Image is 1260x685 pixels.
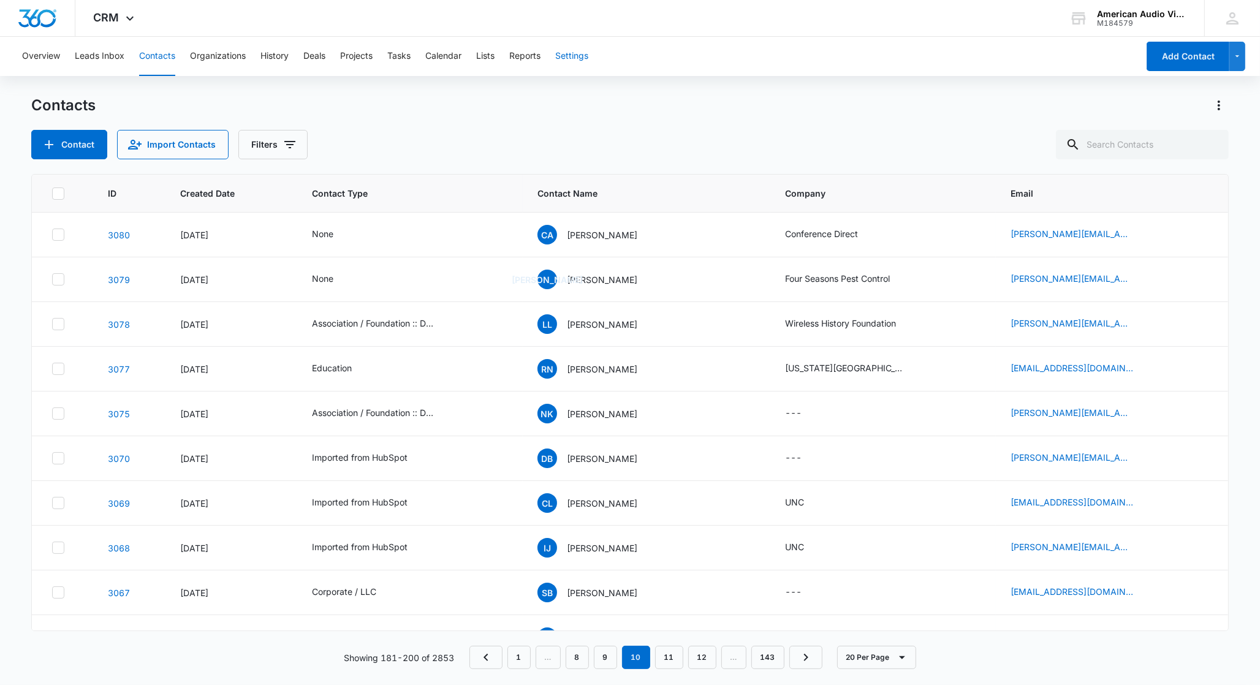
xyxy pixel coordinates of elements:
[567,586,637,599] p: [PERSON_NAME]
[507,646,531,669] a: Page 1
[567,407,637,420] p: [PERSON_NAME]
[180,407,283,420] div: [DATE]
[537,583,659,602] div: Contact Name - Stephen Barth - Select to Edit Field
[312,540,408,553] div: Imported from HubSpot
[476,37,495,76] button: Lists
[1056,130,1229,159] input: Search Contacts
[22,37,60,76] button: Overview
[312,317,457,331] div: Contact Type - Association / Foundation :: Direct Billing - Select to Edit Field
[190,37,246,76] button: Organizations
[567,273,637,286] p: [PERSON_NAME]
[344,651,455,664] p: Showing 181-200 of 2853
[469,646,503,669] a: Previous Page
[108,498,130,509] a: Navigate to contact details page for Crystal Lyons
[312,361,352,374] div: Education
[567,497,637,510] p: [PERSON_NAME]
[312,451,430,466] div: Contact Type - Imported from HubSpot - Select to Edit Field
[1011,317,1133,330] a: [PERSON_NAME][EMAIL_ADDRESS][DOMAIN_NAME]
[1011,540,1133,553] a: [PERSON_NAME][EMAIL_ADDRESS][PERSON_NAME][DOMAIN_NAME]
[537,404,659,423] div: Contact Name - Nadia Khan - Select to Edit Field
[180,542,283,554] div: [DATE]
[785,361,908,374] div: [US_STATE][GEOGRAPHIC_DATA]
[537,493,557,513] span: CL
[1097,19,1186,28] div: account id
[469,646,822,669] nav: Pagination
[312,540,430,555] div: Contact Type - Imported from HubSpot - Select to Edit Field
[785,406,824,421] div: Company - - Select to Edit Field
[751,646,784,669] a: Page 143
[509,37,541,76] button: Reports
[537,627,659,647] div: Contact Name - Brent Jayes - Select to Edit Field
[537,627,557,647] span: BJ
[1011,451,1133,464] a: [PERSON_NAME][EMAIL_ADDRESS][PERSON_NAME][DOMAIN_NAME]
[622,646,650,669] em: 10
[1011,187,1190,200] span: Email
[180,497,283,510] div: [DATE]
[594,646,617,669] a: Page 9
[75,37,124,76] button: Leads Inbox
[1011,406,1133,419] a: [PERSON_NAME][EMAIL_ADDRESS][DOMAIN_NAME]
[312,187,490,200] span: Contact Type
[1011,585,1133,598] a: [EMAIL_ADDRESS][DOMAIN_NAME]
[312,451,408,464] div: Imported from HubSpot
[1011,406,1155,421] div: Email - nadia@lhproj.com - Select to Edit Field
[312,317,435,330] div: Association / Foundation :: Direct Billing
[312,630,430,645] div: Contact Type - Imported from HubSpot - Select to Edit Field
[1011,630,1133,643] a: [PERSON_NAME][EMAIL_ADDRESS][PERSON_NAME][DOMAIN_NAME]
[537,583,557,602] span: SB
[537,359,659,379] div: Contact Name - Raven Nicole Pugh - Select to Edit Field
[785,540,804,553] div: UNC
[425,37,461,76] button: Calendar
[180,586,283,599] div: [DATE]
[537,404,557,423] span: NK
[567,318,637,331] p: [PERSON_NAME]
[785,630,875,645] div: Company - Meetings on Cue - Select to Edit Field
[1011,451,1155,466] div: Email - david.bloom@saintgeorgeconsulting.com - Select to Edit Field
[108,230,130,240] a: Navigate to contact details page for Chad Ammon
[1011,585,1155,600] div: Email - sbarth@hospitalitylawyer.com - Select to Edit Field
[340,37,373,76] button: Projects
[180,229,283,241] div: [DATE]
[312,227,355,242] div: Contact Type - None - Select to Edit Field
[180,187,265,200] span: Created Date
[655,646,683,669] a: Page 11
[1011,361,1155,376] div: Email - rpugh@gsu.edu - Select to Edit Field
[108,588,130,598] a: Navigate to contact details page for Stephen Barth
[789,646,822,669] a: Next Page
[537,493,659,513] div: Contact Name - Crystal Lyons - Select to Edit Field
[1011,227,1133,240] a: [PERSON_NAME][EMAIL_ADDRESS][PERSON_NAME][DOMAIN_NAME]
[312,585,398,600] div: Contact Type - Corporate / LLC - Select to Edit Field
[1011,361,1133,374] a: [EMAIL_ADDRESS][DOMAIN_NAME]
[1011,496,1133,509] a: [EMAIL_ADDRESS][DOMAIN_NAME]
[312,585,376,598] div: Corporate / LLC
[312,272,355,287] div: Contact Type - None - Select to Edit Field
[180,363,283,376] div: [DATE]
[1011,630,1155,645] div: Email - brent.jayes@meetingsoncue.com - Select to Edit Field
[785,361,930,376] div: Company - Georgia State University - Select to Edit Field
[312,406,457,421] div: Contact Type - Association / Foundation :: Direct Billing - Select to Edit Field
[108,319,130,330] a: Navigate to contact details page for Linda Leivens
[537,314,659,334] div: Contact Name - Linda Leivens - Select to Edit Field
[537,538,557,558] span: IJ
[312,272,333,285] div: None
[312,227,333,240] div: None
[312,496,430,510] div: Contact Type - Imported from HubSpot - Select to Edit Field
[108,364,130,374] a: Navigate to contact details page for Raven Nicole Pugh
[567,229,637,241] p: [PERSON_NAME]
[312,406,435,419] div: Association / Foundation :: Direct Billing
[785,630,853,643] div: Meetings on Cue
[108,543,130,553] a: Navigate to contact details page for Ingrid Jones
[94,11,120,24] span: CRM
[537,448,659,468] div: Contact Name - David Bloom - Select to Edit Field
[537,314,557,334] span: LL
[567,452,637,465] p: [PERSON_NAME]
[303,37,325,76] button: Deals
[1011,272,1155,287] div: Email - john@bugman4u.com - Select to Edit Field
[785,585,824,600] div: Company - - Select to Edit Field
[1011,272,1133,285] a: [PERSON_NAME][EMAIL_ADDRESS][DOMAIN_NAME]
[785,540,826,555] div: Company - UNC - Select to Edit Field
[387,37,411,76] button: Tasks
[785,496,804,509] div: UNC
[117,130,229,159] button: Import Contacts
[1011,317,1155,331] div: Email - linda@wirelesshistoryfoundation.org - Select to Edit Field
